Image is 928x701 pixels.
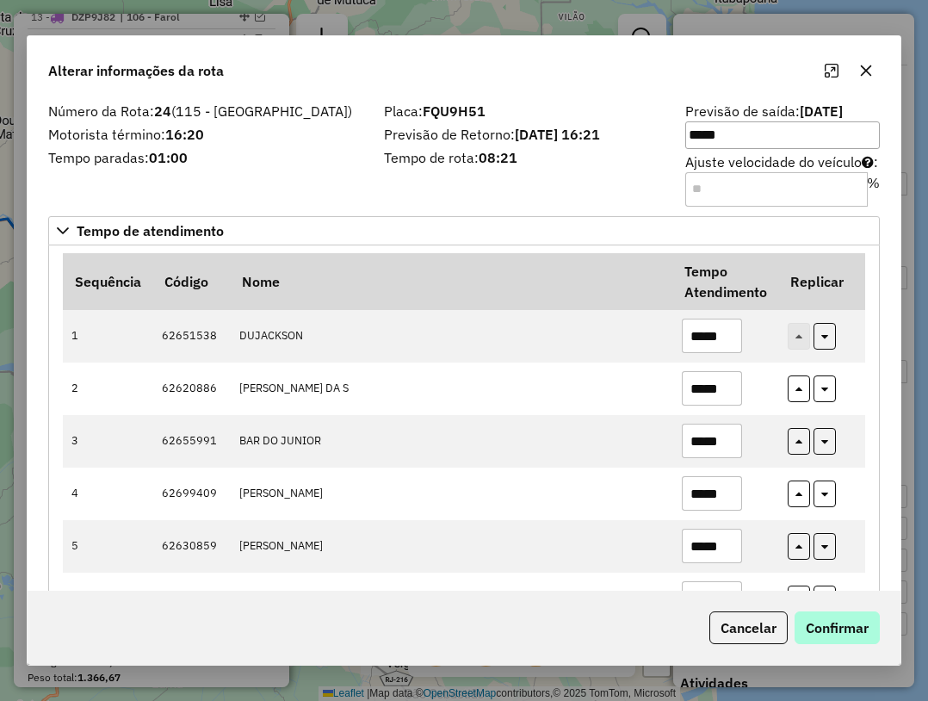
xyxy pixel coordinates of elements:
input: Ajuste velocidade do veículo:% [685,172,868,207]
th: Replicar [779,253,865,310]
td: 62699409 [152,468,230,520]
strong: 24 [154,102,171,120]
td: [PERSON_NAME] [230,573,672,625]
i: Para aumentar a velocidade, informe um valor negativo [862,155,874,169]
button: replicar tempo de atendimento nos itens acima deste [788,533,810,560]
label: Tempo paradas: [48,147,363,168]
td: 62651538 [152,310,230,363]
th: Código [152,253,230,310]
button: Maximize [818,57,845,84]
strong: FQU9H51 [423,102,486,120]
td: 3 [63,415,152,468]
label: Previsão de saída: [685,101,880,149]
button: replicar tempo de atendimento nos itens abaixo deste [814,323,836,350]
input: Previsão de saída:[DATE] [685,121,880,149]
td: DUJACKSON [230,310,672,363]
label: Placa: [384,101,665,121]
strong: [DATE] 16:21 [515,126,600,143]
button: Cancelar [709,611,788,644]
button: replicar tempo de atendimento nos itens abaixo deste [814,533,836,560]
td: BAR DO JUNIOR [230,415,672,468]
th: Sequência [63,253,152,310]
span: (115 - [GEOGRAPHIC_DATA]) [171,102,352,120]
button: replicar tempo de atendimento nos itens abaixo deste [814,375,836,402]
span: Tempo de atendimento [77,224,224,238]
span: Alterar informações da rota [48,60,224,81]
td: 4 [63,468,152,520]
button: replicar tempo de atendimento nos itens acima deste [788,481,810,507]
button: replicar tempo de atendimento nos itens abaixo deste [814,481,836,507]
a: Tempo de atendimento [48,216,880,245]
td: 6 [63,573,152,625]
td: 62655991 [152,415,230,468]
td: 62648596 [152,573,230,625]
button: replicar tempo de atendimento nos itens acima deste [788,428,810,455]
strong: 08:21 [479,149,517,166]
strong: 16:20 [165,126,204,143]
strong: 01:00 [149,149,188,166]
button: Confirmar [795,611,880,644]
div: % [867,172,880,207]
td: [PERSON_NAME] [230,468,672,520]
label: Motorista término: [48,124,363,145]
td: 1 [63,310,152,363]
strong: [DATE] [800,102,843,120]
td: 62630859 [152,520,230,573]
button: replicar tempo de atendimento nos itens abaixo deste [814,586,836,612]
button: replicar tempo de atendimento nos itens acima deste [788,586,810,612]
td: [PERSON_NAME] DA S [230,363,672,415]
td: 5 [63,520,152,573]
label: Tempo de rota: [384,147,665,168]
button: replicar tempo de atendimento nos itens acima deste [788,375,810,402]
label: Ajuste velocidade do veículo : [685,152,880,207]
label: Previsão de Retorno: [384,124,665,145]
td: 62620886 [152,363,230,415]
td: 2 [63,363,152,415]
button: replicar tempo de atendimento nos itens abaixo deste [814,428,836,455]
th: Nome [230,253,672,310]
th: Tempo Atendimento [672,253,778,310]
label: Número da Rota: [48,101,363,121]
td: [PERSON_NAME] [230,520,672,573]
